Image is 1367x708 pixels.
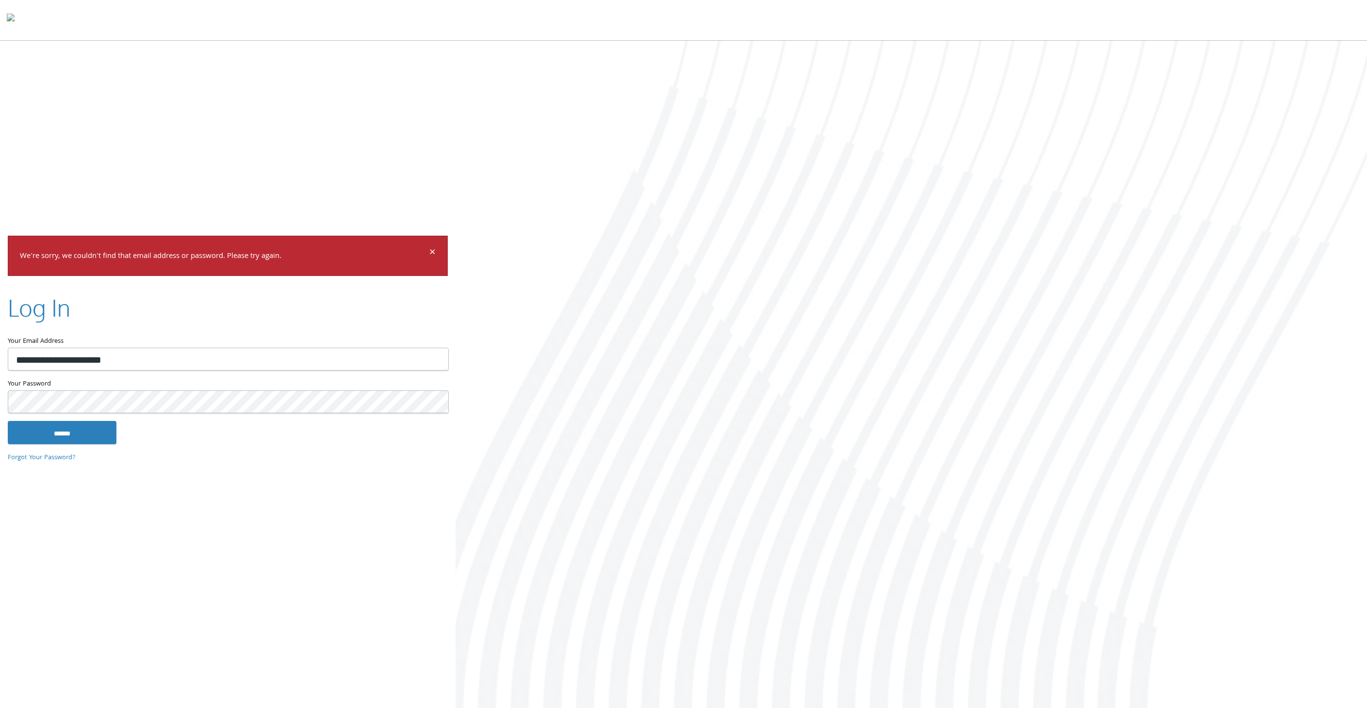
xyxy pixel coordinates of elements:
[8,452,76,463] a: Forgot Your Password?
[8,378,448,390] label: Your Password
[429,244,436,263] span: ×
[8,291,70,324] h2: Log In
[20,250,428,264] p: We're sorry, we couldn't find that email address or password. Please try again.
[7,10,15,30] img: todyl-logo-dark.svg
[429,248,436,259] button: Dismiss alert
